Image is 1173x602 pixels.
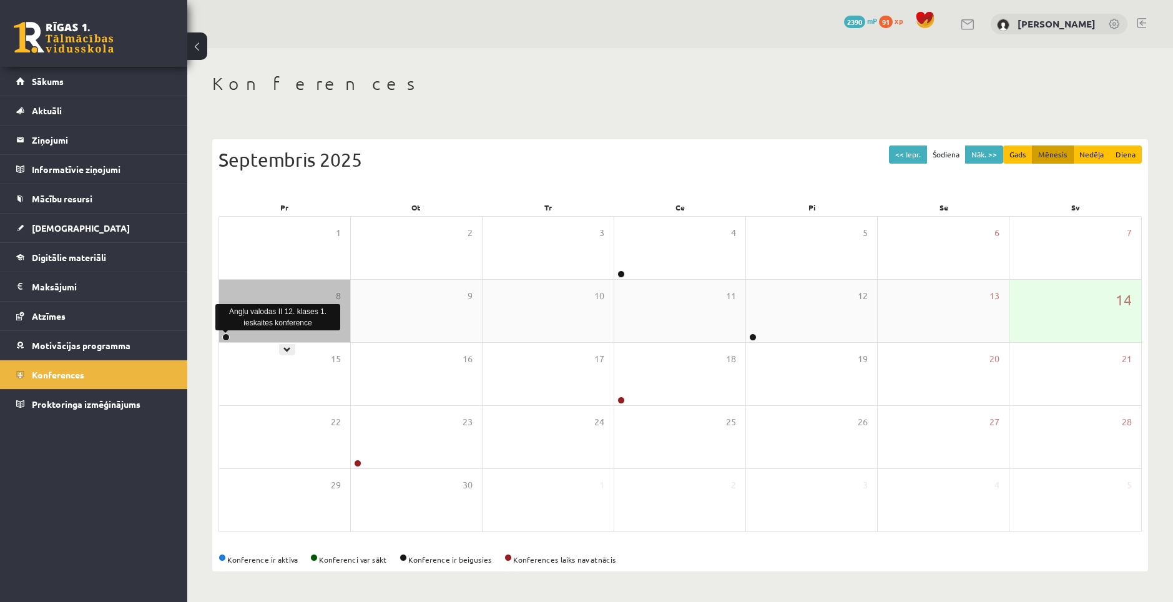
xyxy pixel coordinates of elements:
[997,19,1009,31] img: Rauls Sakne
[212,73,1148,94] h1: Konferences
[731,478,736,492] span: 2
[463,478,473,492] span: 30
[989,352,999,366] span: 20
[16,126,172,154] a: Ziņojumi
[32,193,92,204] span: Mācību resursi
[858,289,868,303] span: 12
[989,415,999,429] span: 27
[32,105,62,116] span: Aktuāli
[731,226,736,240] span: 4
[218,146,1142,174] div: Septembris 2025
[32,126,172,154] legend: Ziņojumi
[614,199,746,216] div: Ce
[863,478,868,492] span: 3
[863,226,868,240] span: 5
[331,415,341,429] span: 22
[1018,17,1096,30] a: [PERSON_NAME]
[1010,199,1142,216] div: Sv
[879,16,893,28] span: 91
[844,16,865,28] span: 2390
[16,96,172,125] a: Aktuāli
[468,289,473,303] span: 9
[32,222,130,234] span: [DEMOGRAPHIC_DATA]
[726,352,736,366] span: 18
[218,199,350,216] div: Pr
[32,76,64,87] span: Sākums
[16,331,172,360] a: Motivācijas programma
[1116,289,1132,310] span: 14
[1032,146,1074,164] button: Mēnesis
[16,360,172,389] a: Konferences
[1122,352,1132,366] span: 21
[599,478,604,492] span: 1
[215,304,340,330] div: Angļu valodas II 12. klases 1. ieskaites konference
[889,146,927,164] button: << Iepr.
[594,289,604,303] span: 10
[867,16,877,26] span: mP
[32,340,130,351] span: Motivācijas programma
[16,155,172,184] a: Informatīvie ziņojumi
[16,67,172,96] a: Sākums
[463,415,473,429] span: 23
[1073,146,1110,164] button: Nedēļa
[965,146,1003,164] button: Nāk. >>
[1003,146,1033,164] button: Gads
[879,16,909,26] a: 91 xp
[16,184,172,213] a: Mācību resursi
[726,289,736,303] span: 11
[858,415,868,429] span: 26
[32,252,106,263] span: Digitālie materiāli
[14,22,114,53] a: Rīgas 1. Tālmācības vidusskola
[895,16,903,26] span: xp
[926,146,966,164] button: Šodiena
[331,352,341,366] span: 15
[599,226,604,240] span: 3
[32,155,172,184] legend: Informatīvie ziņojumi
[218,554,1142,565] div: Konference ir aktīva Konferenci var sākt Konference ir beigusies Konferences laiks nav atnācis
[594,415,604,429] span: 24
[16,390,172,418] a: Proktoringa izmēģinājums
[1127,226,1132,240] span: 7
[594,352,604,366] span: 17
[1127,478,1132,492] span: 5
[16,272,172,301] a: Maksājumi
[16,214,172,242] a: [DEMOGRAPHIC_DATA]
[331,478,341,492] span: 29
[336,289,341,303] span: 8
[463,352,473,366] span: 16
[483,199,614,216] div: Tr
[336,226,341,240] span: 1
[994,478,999,492] span: 4
[1109,146,1142,164] button: Diena
[468,226,473,240] span: 2
[16,243,172,272] a: Digitālie materiāli
[32,398,140,410] span: Proktoringa izmēģinājums
[32,272,172,301] legend: Maksājumi
[878,199,1009,216] div: Se
[989,289,999,303] span: 13
[32,369,84,380] span: Konferences
[16,302,172,330] a: Atzīmes
[746,199,878,216] div: Pi
[858,352,868,366] span: 19
[32,310,66,322] span: Atzīmes
[994,226,999,240] span: 6
[726,415,736,429] span: 25
[1122,415,1132,429] span: 28
[350,199,482,216] div: Ot
[844,16,877,26] a: 2390 mP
